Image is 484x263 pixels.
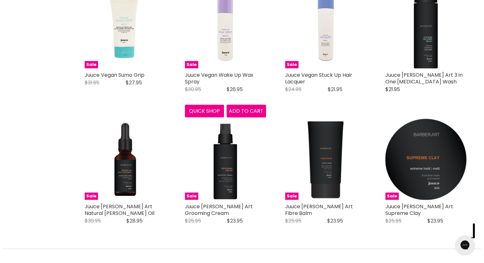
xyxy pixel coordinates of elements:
[285,86,302,93] span: $24.95
[85,193,98,200] span: Sale
[285,71,352,85] a: Juuce Vegan Stuck Up Hair Lacquer
[211,119,240,200] img: Juuce Barber Art Grooming Cream
[328,86,342,93] span: $21.95
[185,61,198,68] span: Sale
[185,193,198,200] span: Sale
[385,119,466,200] img: Juuce Barber Art Supreme Clay
[227,105,266,117] button: Add to cart
[285,193,298,200] span: Sale
[185,86,201,93] span: $30.95
[452,233,478,257] iframe: Gorgias live chat messenger
[126,79,142,86] span: $27.95
[227,86,243,93] span: $26.95
[185,119,266,200] a: Juuce Barber Art Grooming Cream Sale
[85,217,101,224] span: $30.95
[85,71,144,79] a: Juuce Vegan Sumo Grip
[185,71,253,85] a: Juuce Vegan Wake Up Wax Spray
[385,203,453,217] a: Juuce [PERSON_NAME] Art Supreme Clay
[229,107,263,115] span: Add to cart
[285,61,298,68] span: Sale
[227,217,243,224] span: $23.95
[285,203,353,217] a: Juuce [PERSON_NAME] Art Fibre Balm
[385,217,402,224] span: $25.95
[285,119,366,200] a: Juuce Barber Art Fibre Balm Sale
[427,217,443,224] span: $23.95
[306,119,345,200] img: Juuce Barber Art Fibre Balm
[85,203,154,217] a: Juuce [PERSON_NAME] Art Natural [PERSON_NAME] Oil
[385,86,400,93] span: $21.95
[185,203,253,217] a: Juuce [PERSON_NAME] Art Grooming Cream
[85,79,99,86] span: $31.95
[327,217,343,224] span: $23.95
[185,105,224,117] button: Quick shop
[126,217,143,224] span: $28.95
[111,119,140,200] img: Juuce Barber Art Natural Beard Oil
[385,193,399,200] span: Sale
[185,217,201,224] span: $25.95
[285,217,301,224] span: $25.95
[85,119,166,200] a: Juuce Barber Art Natural Beard Oil Sale
[385,119,466,200] a: Juuce Barber Art Supreme Clay Sale
[385,71,463,85] a: Juuce [PERSON_NAME] Art 3 in One [MEDICAL_DATA] Wash
[85,61,98,68] span: Sale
